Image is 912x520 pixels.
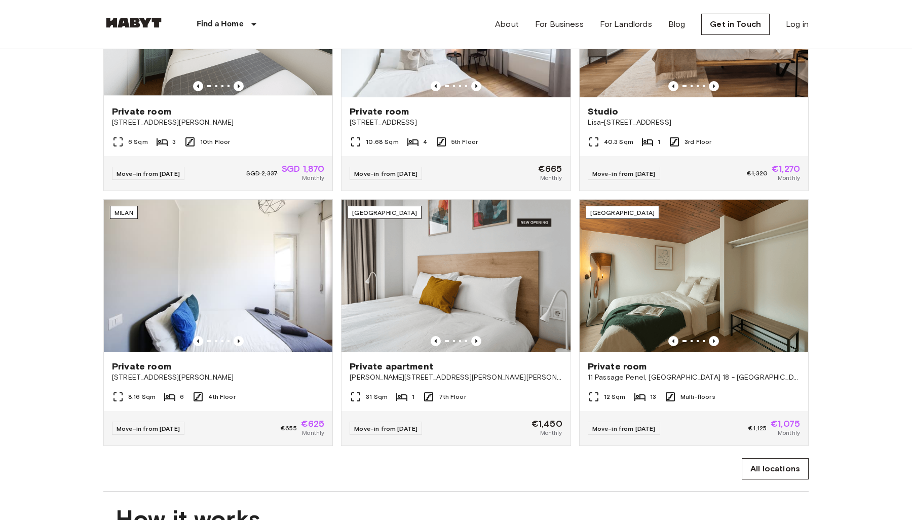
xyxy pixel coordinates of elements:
[709,336,719,346] button: Previous image
[778,428,800,437] span: Monthly
[172,137,176,146] span: 3
[471,336,481,346] button: Previous image
[668,18,686,30] a: Blog
[112,105,171,118] span: Private room
[350,360,433,373] span: Private apartment
[112,360,171,373] span: Private room
[350,105,409,118] span: Private room
[301,419,325,428] span: €625
[282,164,324,173] span: SGD 1,870
[281,424,297,433] span: €655
[668,336,678,346] button: Previous image
[341,200,570,352] img: Marketing picture of unit ES-15-102-734-001
[540,173,562,182] span: Monthly
[588,105,619,118] span: Studio
[197,18,244,30] p: Find a Home
[786,18,809,30] a: Log in
[431,81,441,91] button: Previous image
[354,425,417,432] span: Move-in from [DATE]
[535,18,584,30] a: For Business
[128,392,156,401] span: 8.16 Sqm
[193,336,203,346] button: Previous image
[580,200,808,352] img: Marketing picture of unit FR-18-011-001-012
[579,199,809,446] a: Marketing picture of unit FR-18-011-001-012Previous imagePrevious image[GEOGRAPHIC_DATA]Private r...
[531,419,562,428] span: €1,450
[701,14,770,35] a: Get in Touch
[658,137,660,146] span: 1
[600,18,652,30] a: For Landlords
[200,137,231,146] span: 10th Floor
[748,424,767,433] span: €1,125
[668,81,678,91] button: Previous image
[771,419,800,428] span: €1,075
[747,169,768,178] span: €1,320
[352,209,417,216] span: [GEOGRAPHIC_DATA]
[604,392,626,401] span: 12 Sqm
[112,118,324,128] span: [STREET_ADDRESS][PERSON_NAME]
[412,392,414,401] span: 1
[431,336,441,346] button: Previous image
[104,200,332,352] img: Marketing picture of unit IT-14-111-001-006
[592,170,656,177] span: Move-in from [DATE]
[538,164,562,173] span: €665
[117,170,180,177] span: Move-in from [DATE]
[680,392,715,401] span: Multi-floors
[423,137,427,146] span: 4
[302,428,324,437] span: Monthly
[592,425,656,432] span: Move-in from [DATE]
[234,336,244,346] button: Previous image
[246,169,278,178] span: SGD 2,337
[588,360,647,373] span: Private room
[685,137,711,146] span: 3rd Floor
[350,118,562,128] span: [STREET_ADDRESS]
[366,392,388,401] span: 31 Sqm
[471,81,481,91] button: Previous image
[650,392,656,401] span: 13
[588,118,800,128] span: Lisa-[STREET_ADDRESS]
[590,209,655,216] span: [GEOGRAPHIC_DATA]
[495,18,519,30] a: About
[772,164,800,173] span: €1,270
[778,173,800,182] span: Monthly
[103,18,164,28] img: Habyt
[193,81,203,91] button: Previous image
[115,209,133,216] span: Milan
[180,392,184,401] span: 6
[208,392,235,401] span: 4th Floor
[302,173,324,182] span: Monthly
[540,428,562,437] span: Monthly
[451,137,478,146] span: 5th Floor
[103,199,333,446] a: Marketing picture of unit IT-14-111-001-006Previous imagePrevious imageMilanPrivate room[STREET_A...
[366,137,398,146] span: 10.68 Sqm
[350,373,562,383] span: [PERSON_NAME][STREET_ADDRESS][PERSON_NAME][PERSON_NAME]
[117,425,180,432] span: Move-in from [DATE]
[341,199,571,446] a: Marketing picture of unit ES-15-102-734-001Previous imagePrevious image[GEOGRAPHIC_DATA]Private a...
[742,458,809,479] a: All locations
[439,392,466,401] span: 7th Floor
[234,81,244,91] button: Previous image
[112,373,324,383] span: [STREET_ADDRESS][PERSON_NAME]
[588,373,800,383] span: 11 Passage Penel, [GEOGRAPHIC_DATA] 18 - [GEOGRAPHIC_DATA]
[604,137,633,146] span: 40.3 Sqm
[709,81,719,91] button: Previous image
[128,137,148,146] span: 6 Sqm
[354,170,417,177] span: Move-in from [DATE]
